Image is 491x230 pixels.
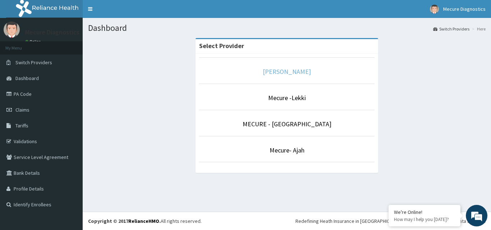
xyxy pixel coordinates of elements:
a: [PERSON_NAME] [263,67,311,76]
li: Here [470,26,486,32]
div: Redefining Heath Insurance in [GEOGRAPHIC_DATA] using Telemedicine and Data Science! [295,217,486,225]
footer: All rights reserved. [83,212,491,230]
span: Claims [15,107,29,113]
p: Mecure Diagnostics [25,29,79,36]
a: Mecure- Ajah [270,146,304,154]
a: RelianceHMO [128,218,159,224]
span: Tariffs [15,122,28,129]
strong: Select Provider [199,42,244,50]
p: How may I help you today? [394,216,455,222]
span: Switch Providers [15,59,52,66]
img: User Image [430,5,439,14]
a: MECURE - [GEOGRAPHIC_DATA] [243,120,331,128]
div: We're Online! [394,209,455,215]
a: Online [25,39,42,44]
strong: Copyright © 2017 . [88,218,161,224]
a: Switch Providers [433,26,469,32]
a: Mecure -Lekki [268,94,306,102]
span: Mecure Diagnostics [443,6,486,12]
h1: Dashboard [88,23,486,33]
span: Dashboard [15,75,39,81]
img: User Image [4,22,20,38]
